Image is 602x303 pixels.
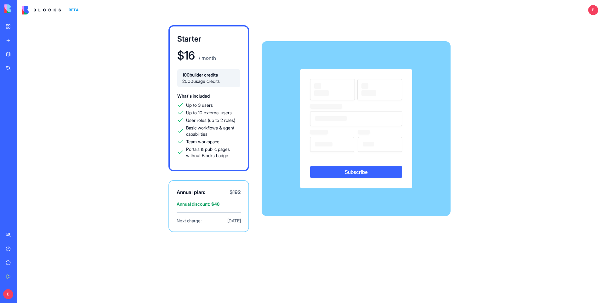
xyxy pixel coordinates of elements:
[66,6,81,14] div: BETA
[177,49,195,62] h1: $ 16
[177,188,205,196] span: Annual plan:
[31,3,71,8] h1: [PERSON_NAME]
[227,218,241,224] span: [DATE]
[182,72,235,78] span: 100 builder credits
[22,6,81,14] a: BETA
[4,4,43,13] img: logo
[40,206,45,211] button: Start recording
[186,110,232,116] span: Up to 10 external users
[177,93,210,99] span: What's included
[310,166,402,178] button: Subscribe
[177,218,202,224] span: Next charge:
[20,206,25,211] button: Emoji picker
[197,54,216,62] p: / month
[186,139,219,145] span: Team workspace
[10,206,15,211] button: Upload attachment
[5,36,121,79] div: Shelly says…
[10,40,98,46] div: Hey bcieslak 👋
[186,125,240,137] span: Basic workflows & agent capabilities
[5,36,103,66] div: Hey bcieslak 👋Welcome to Blocks 🙌 I'm here if you have any questions![PERSON_NAME] • 5h ago
[30,206,35,211] button: Gif picker
[31,8,58,14] p: Active [DATE]
[3,289,13,299] span: B
[22,6,61,14] img: logo
[18,3,28,14] img: Profile image for Shelly
[177,201,241,207] span: Annual discount: $ 48
[588,5,598,15] span: B
[4,3,16,14] button: go back
[182,78,235,84] span: 2000 usage credits
[10,49,98,62] div: Welcome to Blocks 🙌 I'm here if you have any questions!
[186,102,213,108] span: Up to 3 users
[99,3,111,14] button: Home
[10,67,60,71] div: [PERSON_NAME] • 5h ago
[108,204,118,214] button: Send a message…
[186,117,235,123] span: User roles (up to 2 roles)
[111,3,122,14] div: Close
[5,193,121,204] textarea: Message…
[230,188,241,196] span: $ 192
[177,34,240,44] h3: Starter
[186,146,240,159] span: Portals & public pages without Blocks badge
